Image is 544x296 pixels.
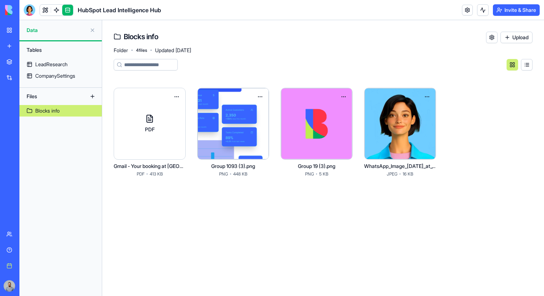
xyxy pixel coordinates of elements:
a: CompanySettings [19,70,102,82]
span: JPEG [387,171,398,177]
div: Group 19 (3).png [281,163,353,170]
span: PNG [305,171,314,177]
div: Files [23,91,81,102]
a: Blocks info [19,105,102,117]
div: Blocks info [35,107,60,114]
span: 448 KB [233,171,248,177]
span: · [131,45,133,56]
span: · [146,168,148,180]
h4: Blocks info [124,32,158,42]
div: Group 1093 (3).png [197,163,269,170]
a: LeadResearch [19,59,102,70]
span: PDF [137,171,145,177]
span: · [150,45,152,56]
span: · [399,168,401,180]
img: image_123650291_bsq8ao.jpg [4,280,15,292]
span: PNG [219,171,228,177]
span: 413 KB [150,171,163,177]
div: LeadResearch [35,61,68,68]
span: Folder [114,47,128,54]
span: Updated [DATE] [155,47,191,54]
div: Gmail - Your booking at [GEOGRAPHIC_DATA] Malpensa T1 is confirmed_ #9723607522.pdf [114,163,186,170]
div: WhatsApp_Image_[DATE]_at_14.51.36_mhmoux (2).jpg [364,163,436,170]
span: 5 KB [319,171,328,177]
div: 4 files [136,47,147,53]
span: · [230,168,232,180]
h1: HubSpot Lead Intelligence Hub [78,6,161,14]
span: Data [27,27,87,34]
button: Upload [500,32,532,43]
div: CompanySettings [35,72,75,79]
span: 16 KB [403,171,413,177]
span: · [316,168,318,180]
div: Tables [23,44,98,56]
button: Invite & Share [493,4,540,16]
div: PDF [138,126,161,133]
img: logo [5,5,50,15]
